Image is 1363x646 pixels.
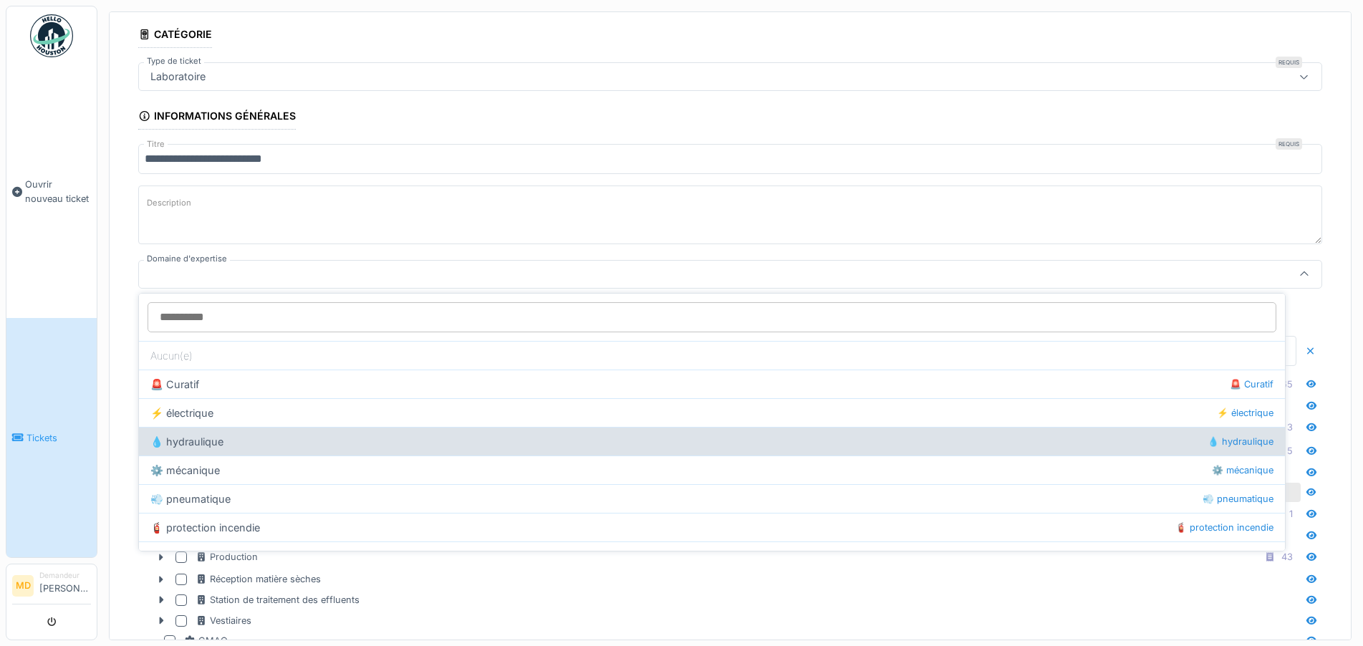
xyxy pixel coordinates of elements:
[144,194,194,212] label: Description
[25,178,91,205] span: Ouvrir nouveau ticket
[196,550,258,564] div: Production
[1230,377,1273,391] span: 🚨 Curatif
[139,427,1285,455] div: 💧 hydraulique
[1212,463,1273,477] span: ⚙️ mécanique
[1287,420,1293,434] div: 3
[139,398,1285,427] div: ⚡️ électrique
[39,570,91,601] li: [PERSON_NAME]
[27,431,91,445] span: Tickets
[139,484,1285,513] div: 💨 pneumatique
[1281,550,1293,564] div: 43
[1276,57,1302,68] div: Requis
[1175,521,1273,534] span: 🧯 protection incendie
[1281,377,1293,391] div: 65
[30,14,73,57] img: Badge_color-CXgf-gQk.svg
[6,65,97,318] a: Ouvrir nouveau ticket
[139,370,1285,398] div: 🚨 Curatif
[138,105,296,130] div: Informations générales
[139,541,1285,570] div: 🦺 sécurité
[144,55,204,67] label: Type de ticket
[39,570,91,581] div: Demandeur
[138,24,212,48] div: Catégorie
[6,318,97,557] a: Tickets
[196,614,251,627] div: Vestiaires
[1217,406,1273,420] span: ⚡️ électrique
[139,513,1285,541] div: 🧯 protection incendie
[1203,492,1273,506] span: 💨 pneumatique
[196,572,321,586] div: Réception matière sèches
[1287,444,1293,458] div: 5
[12,570,91,604] a: MD Demandeur[PERSON_NAME]
[1225,549,1273,563] span: 🦺 sécurité
[1208,435,1273,448] span: 💧 hydraulique
[144,253,230,265] label: Domaine d'expertise
[12,575,34,597] li: MD
[196,593,360,607] div: Station de traitement des effluents
[139,455,1285,484] div: ⚙️ mécanique
[145,69,211,85] div: Laboratoire
[139,341,1285,370] div: Aucun(e)
[144,138,168,150] label: Titre
[1289,507,1293,521] div: 1
[1276,138,1302,150] div: Requis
